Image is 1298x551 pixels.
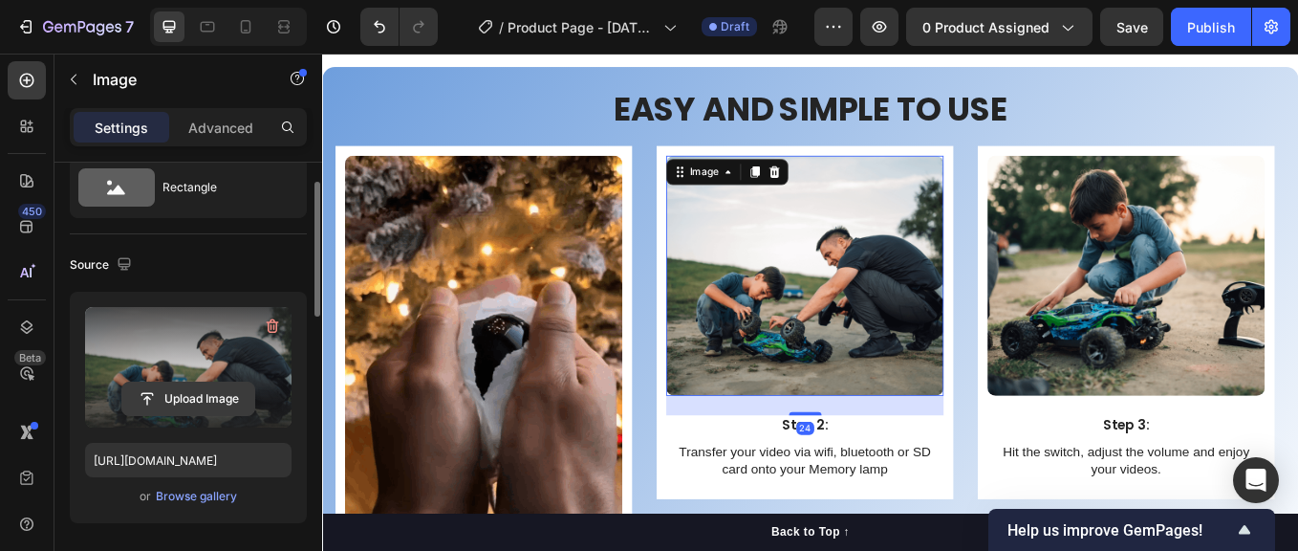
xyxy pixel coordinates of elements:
[85,443,292,477] input: https://example.com/image.jpg
[1187,17,1235,37] div: Publish
[121,382,255,416] button: Upload Image
[14,350,46,365] div: Beta
[322,54,1298,551] iframe: Design area
[1233,457,1279,503] div: Open Intercom Messenger
[427,131,468,148] div: Image
[95,118,148,138] p: Settings
[155,487,238,506] button: Browse gallery
[499,17,504,37] span: /
[70,253,136,278] div: Source
[360,8,438,46] div: Undo/Redo
[1007,518,1256,541] button: Show survey - Help us improve GemPages!
[781,121,1107,404] img: gempages_585961633101120285-d897436c-f0ab-46da-955c-e373b7f4bbdc.png
[1171,8,1251,46] button: Publish
[721,18,749,35] span: Draft
[1007,521,1233,540] span: Help us improve GemPages!
[783,459,1105,499] p: Hit the switch, adjust the volume and enjoy your videos.
[188,118,253,138] p: Advanced
[1116,19,1148,35] span: Save
[556,433,577,449] div: 24
[162,165,279,209] div: Rectangle
[1100,8,1163,46] button: Save
[8,8,142,46] button: 7
[156,488,237,505] div: Browse gallery
[403,121,729,404] img: gempages_585961633101120285-0872c683-d23a-4a58-91dd-d07ae0f70560.png
[125,15,134,38] p: 7
[405,428,727,448] p: Step 2:
[508,17,656,37] span: Product Page - [DATE] 11:02:01
[922,17,1049,37] span: 0 product assigned
[783,428,1105,448] p: Step 3:
[140,485,151,508] span: or
[14,39,1133,93] h2: Easy and simpLe to use
[405,459,727,499] p: Transfer your video via wifi, bluetooth or SD card onto your Memory lamp
[906,8,1092,46] button: 0 product assigned
[93,68,255,91] p: Image
[18,204,46,219] div: 450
